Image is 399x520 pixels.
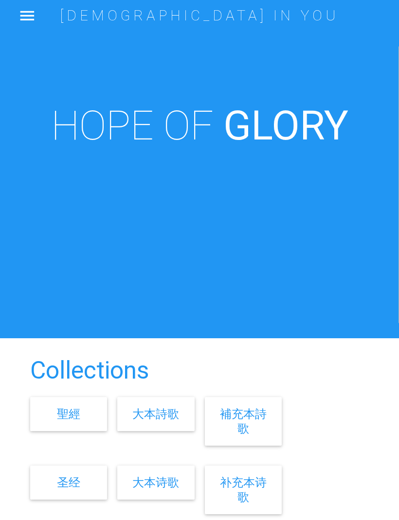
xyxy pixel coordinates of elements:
[30,357,369,384] h2: Collections
[51,101,214,150] span: HOPE OF
[220,475,267,504] a: 补充本诗歌
[300,101,324,150] i: R
[132,407,179,421] a: 大本詩歌
[132,475,179,489] a: 大本诗歌
[272,101,300,150] i: O
[251,101,272,150] i: L
[57,407,80,421] a: 聖經
[223,101,251,150] i: G
[220,407,267,435] a: 補充本詩歌
[57,475,80,489] a: 圣经
[324,101,348,150] i: Y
